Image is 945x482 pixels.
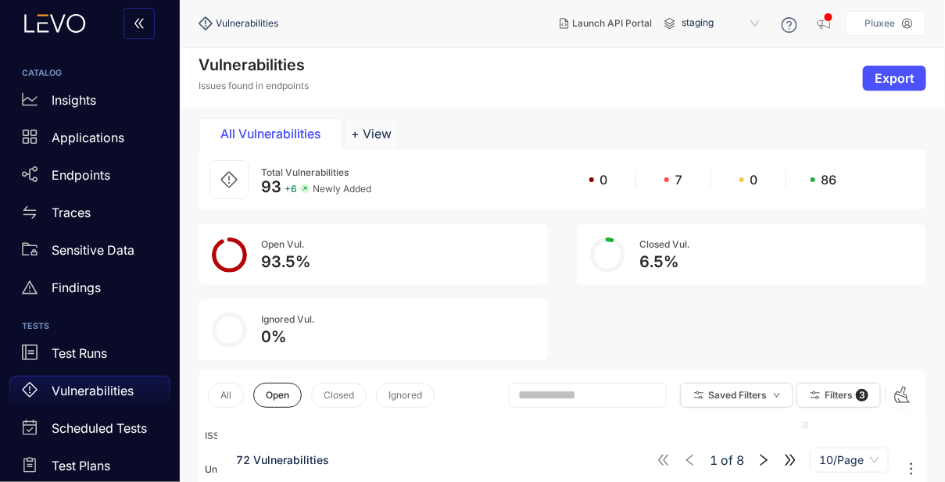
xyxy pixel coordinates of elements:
[22,280,38,295] span: warning
[52,346,107,360] p: Test Runs
[783,453,797,467] span: double-right
[220,390,231,401] span: All
[825,390,853,401] span: Filters
[133,17,145,31] span: double-left
[757,453,771,467] span: right
[875,71,915,85] span: Export
[212,127,329,141] div: All Vulnerabilities
[52,93,96,107] p: Insights
[9,84,170,122] a: Insights
[52,243,134,257] p: Sensitive Data
[344,118,399,149] button: Add tab
[796,383,881,408] button: Filters 3
[261,177,281,196] span: 93
[261,239,310,250] div: Open Vul.
[52,384,134,398] p: Vulnerabilities
[236,453,329,466] span: 72 Vulnerabilities
[52,421,147,435] p: Scheduled Tests
[773,391,781,400] span: down
[285,184,297,195] span: + 6
[639,239,689,250] div: Closed Vul.
[682,11,763,36] span: staging
[572,18,652,29] span: Launch API Portal
[865,18,896,29] p: Pluxee
[266,390,289,401] span: Open
[261,328,314,346] div: 0 %
[199,421,422,451] th: Issue Name
[199,80,309,91] p: Issues found in endpoints
[794,421,943,451] th: Category
[9,413,170,451] a: Scheduled Tests
[9,272,170,309] a: Findings
[422,421,646,451] th: Endpoint
[9,234,170,272] a: Sensitive Data
[9,122,170,159] a: Applications
[736,453,744,467] span: 8
[710,453,744,467] span: of
[313,184,371,195] span: Newly Added
[261,314,314,325] div: Ignored Vul.
[123,8,155,39] button: double-left
[52,459,110,473] p: Test Plans
[22,322,158,331] h6: TESTS
[388,390,422,401] span: Ignored
[807,421,926,451] th: Actions
[311,383,367,408] button: Closed
[52,205,91,220] p: Traces
[9,159,170,197] a: Endpoints
[680,383,793,408] button: Saved Filtersdown
[9,376,170,413] a: Vulnerabilities
[856,389,868,402] span: 3
[208,383,244,408] button: All
[708,390,767,401] span: Saved Filters
[216,18,278,29] span: Vulnerabilities
[261,253,310,271] div: 93.5 %
[675,173,683,187] span: 7
[904,461,919,479] span: ellipsis
[903,457,920,482] button: ellipsis
[261,166,349,178] span: Total Vulnerabilities
[645,421,793,451] th: Application
[9,338,170,376] a: Test Runs
[710,453,718,467] span: 1
[750,173,758,187] span: 0
[52,130,124,145] p: Applications
[819,448,879,472] span: 10/Page
[52,280,101,295] p: Findings
[324,390,354,401] span: Closed
[600,173,608,187] span: 0
[9,197,170,234] a: Traces
[822,173,837,187] span: 86
[376,383,435,408] button: Ignored
[52,168,110,182] p: Endpoints
[639,253,689,271] div: 6.5 %
[22,205,38,220] span: swap
[22,69,158,78] h6: CATALOG
[199,55,309,74] h4: Vulnerabilities
[205,463,317,475] span: Unexpected Server Error
[547,11,664,36] button: Launch API Portal
[253,383,302,408] button: Open
[863,66,926,91] button: Export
